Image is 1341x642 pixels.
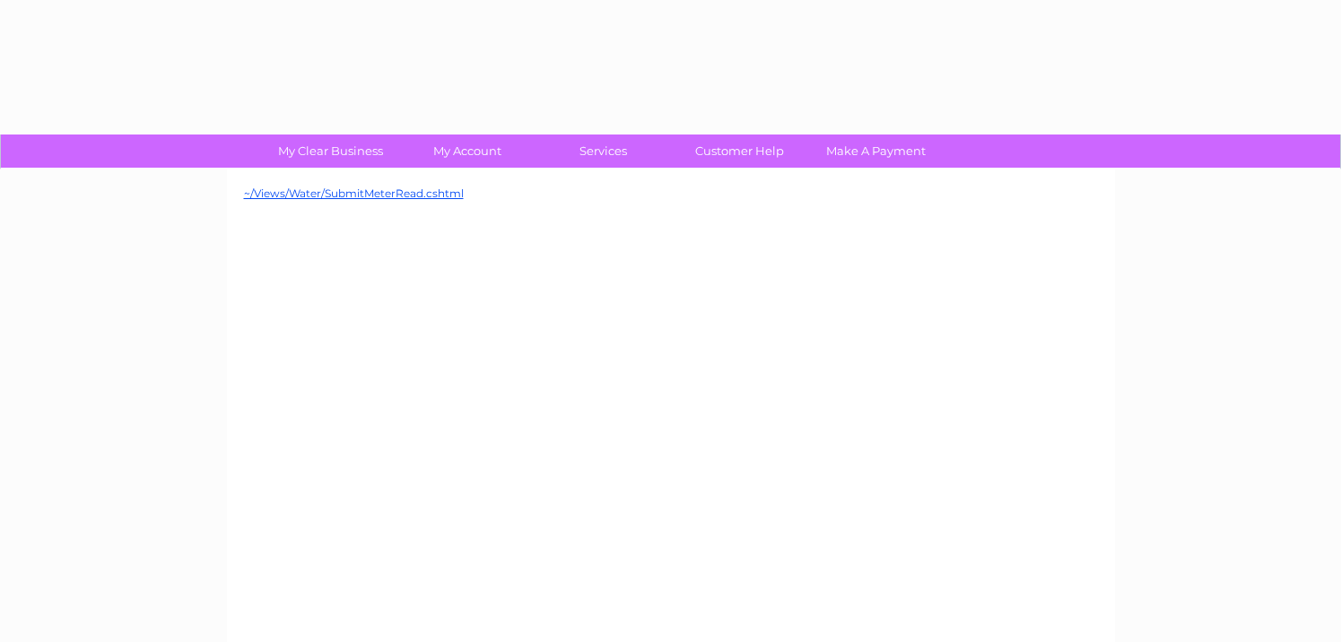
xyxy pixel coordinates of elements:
[666,134,814,168] a: Customer Help
[257,134,405,168] a: My Clear Business
[529,134,677,168] a: Services
[393,134,541,168] a: My Account
[244,187,464,200] a: ~/Views/Water/SubmitMeterRead.cshtml
[802,134,950,168] a: Make A Payment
